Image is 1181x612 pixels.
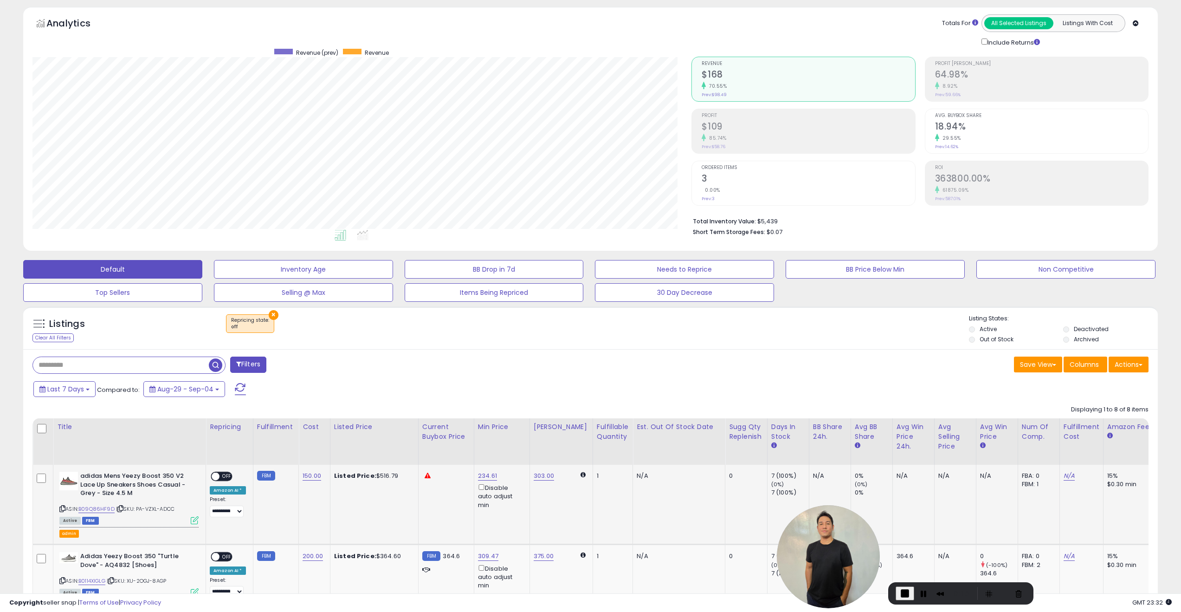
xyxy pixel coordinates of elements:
[855,442,860,450] small: Avg BB Share.
[702,144,725,150] small: Prev: $58.76
[702,69,915,82] h2: $168
[942,19,978,28] div: Totals For
[1064,471,1075,481] a: N/A
[938,472,969,480] div: N/A
[813,422,847,442] div: BB Share 24h.
[637,552,718,560] p: N/A
[32,333,74,342] div: Clear All Filters
[939,135,961,142] small: 29.55%
[597,472,626,480] div: 1
[786,260,965,279] button: BB Price Below Min
[80,552,193,572] b: Adidas Yeezy Boost 350 "Turtle Dove" - AQ4832 [Shoes]
[984,17,1053,29] button: All Selected Listings
[980,442,986,450] small: Avg Win Price.
[980,569,1018,578] div: 364.6
[976,260,1155,279] button: Non Competitive
[771,569,809,578] div: 7 (100%)
[897,422,930,451] div: Avg Win Price 24h.
[897,472,927,480] div: N/A
[693,215,1142,226] li: $5,439
[23,283,202,302] button: Top Sellers
[334,422,414,432] div: Listed Price
[534,422,589,432] div: [PERSON_NAME]
[980,325,997,333] label: Active
[443,552,460,560] span: 364.6
[974,37,1051,47] div: Include Returns
[986,561,1007,569] small: (-100%)
[702,61,915,66] span: Revenue
[935,113,1148,118] span: Avg. Buybox Share
[59,472,78,490] img: 31NwZSEmR4L._SL40_.jpg
[296,49,338,57] span: Revenue (prev)
[57,422,202,432] div: Title
[637,422,721,432] div: Est. Out Of Stock Date
[702,173,915,186] h2: 3
[303,422,326,432] div: Cost
[771,488,809,497] div: 7 (100%)
[9,599,161,607] div: seller snap | |
[855,488,892,497] div: 0%
[157,384,213,394] span: Aug-29 - Sep-04
[597,422,629,442] div: Fulfillable Quantity
[938,552,969,560] div: N/A
[939,83,958,90] small: 8.92%
[729,472,760,480] div: 0
[78,505,115,513] a: B09Q86HF9D
[257,551,275,561] small: FBM
[97,385,140,394] span: Compared to:
[1074,325,1109,333] label: Deactivated
[702,121,915,134] h2: $109
[59,552,78,563] img: 4195VkjLu+L._SL40_.jpg
[478,422,526,432] div: Min Price
[59,552,199,595] div: ASIN:
[939,187,969,194] small: 61875.09%
[478,563,523,590] div: Disable auto adjust min
[1014,357,1062,372] button: Save View
[405,283,584,302] button: Items Being Repriced
[935,61,1148,66] span: Profit [PERSON_NAME]
[143,381,225,397] button: Aug-29 - Sep-04
[595,260,774,279] button: Needs to Reprice
[597,552,626,560] div: 1
[334,552,376,560] b: Listed Price:
[706,135,726,142] small: 85.74%
[702,187,720,194] small: 0.00%
[59,517,81,525] span: All listings currently available for purchase on Amazon
[938,422,972,451] div: Avg Selling Price
[1132,598,1172,607] span: 2025-09-12 23:32 GMT
[365,49,389,57] span: Revenue
[269,310,278,320] button: ×
[214,283,393,302] button: Selling @ Max
[107,577,166,585] span: | SKU: XU-2OGJ-8AGP
[210,577,246,598] div: Preset:
[82,517,99,525] span: FBM
[771,472,809,480] div: 7 (100%)
[725,418,768,465] th: Please note that this number is a calculation based on your required days of coverage and your ve...
[935,173,1148,186] h2: 363800.00%
[729,552,760,560] div: 0
[706,83,727,90] small: 70.55%
[1022,552,1052,560] div: FBA: 0
[230,357,266,373] button: Filters
[980,552,1018,560] div: 0
[334,472,411,480] div: $516.79
[1107,432,1113,440] small: Amazon Fees.
[1071,405,1149,414] div: Displaying 1 to 8 of 8 items
[855,472,892,480] div: 0%
[702,113,915,118] span: Profit
[33,381,96,397] button: Last 7 Days
[693,228,765,236] b: Short Term Storage Fees:
[1064,422,1099,442] div: Fulfillment Cost
[23,260,202,279] button: Default
[478,552,498,561] a: 309.47
[1053,17,1122,29] button: Listings With Cost
[702,165,915,170] span: Ordered Items
[210,566,246,575] div: Amazon AI *
[897,552,927,560] div: 364.6
[1064,552,1075,561] a: N/A
[303,552,323,561] a: 200.00
[334,552,411,560] div: $364.60
[80,472,193,500] b: adidas Mens Yeezy Boost 350 V2 Lace Up Sneakers Shoes Casual - Grey - Size 4.5 M
[478,471,497,481] a: 234.61
[1074,335,1099,343] label: Archived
